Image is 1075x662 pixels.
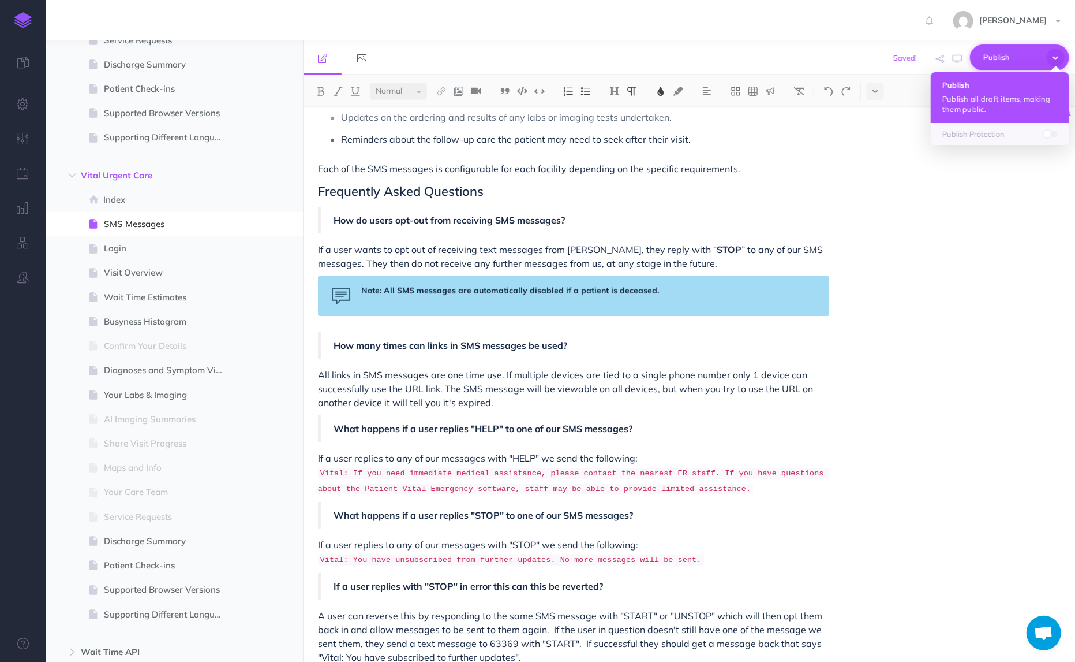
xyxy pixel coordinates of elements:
[841,87,851,96] img: Redo
[318,539,638,551] span: If a user replies to any of our messages with "STOP" we send the following:
[341,133,691,145] span: Reminders about the follow-up care the patient may need to seek after their visit.
[104,437,234,451] span: Share Visit Progress
[318,244,717,255] span: If a user wants to opt out of receiving text messages from [PERSON_NAME], they reply with “
[931,72,1069,123] button: Publish Publish all draft items, making them public.
[104,266,234,280] span: Visit Overview
[334,581,603,592] span: If a user replies with "STOP" in error this can this be reverted?
[942,129,1058,139] p: Publish Protection
[318,183,484,199] span: Frequently Asked Questions
[350,87,361,96] img: Underline button
[534,87,545,95] img: Inline code button
[104,388,234,402] span: Your Labs & Imaging
[361,285,659,296] span: Note: All SMS messages are automatically disabled if a patient is deceased.
[104,131,234,144] span: Supporting Different Languages
[748,87,758,96] img: Create table button
[627,87,637,96] img: Paragraph button
[1027,616,1061,650] a: Open chat
[517,87,527,95] img: Code block button
[316,87,326,96] img: Bold button
[500,87,510,96] img: Blockquote button
[318,452,638,464] span: If a user replies to any of our messages with "HELP" we send the following:
[765,87,776,96] img: Callout dropdown menu button
[942,94,1058,114] p: Publish all draft items, making them public.
[823,87,834,96] img: Undo
[609,87,620,96] img: Headings dropdown button
[334,340,567,351] span: How many times can links in SMS messages be used?
[81,645,219,659] span: Wait Time API
[894,53,917,62] span: Saved!
[673,87,683,96] img: Text background color button
[334,509,633,521] span: What happens if a user replies "STOP" to one of our SMS messages?
[702,87,712,96] img: Alignment dropdown menu button
[341,111,672,123] span: Updates on the ordering and results of any labs or imaging tests undertaken.
[104,106,234,120] span: Supported Browser Versions
[983,49,1041,66] span: Publish
[471,87,481,96] img: Add video button
[656,87,666,96] img: Text color button
[318,555,704,566] code: Vital: You have unsubscribed from further updates. No more messages will be sent.
[104,510,234,524] span: Service Requests
[104,485,234,499] span: Your Care Team
[104,412,234,426] span: AI Imaging Summaries
[563,87,574,96] img: Ordered list button
[14,12,32,28] img: logo-mark.svg
[104,291,234,304] span: Wait Time Estimates
[580,87,591,96] img: Unordered list button
[81,169,219,183] span: Vital Urgent Care
[104,58,234,72] span: Discharge Summary
[318,369,815,408] span: All links in SMS messages are one time use. If multiple devices are tied to a single phone number...
[334,214,565,226] span: How do users opt-out from receiving SMS messages?
[104,534,234,548] span: Discharge Summary
[104,339,234,353] span: Confirm Your Details
[104,217,234,231] span: SMS Messages
[333,87,343,96] img: Italic button
[942,81,1058,89] h4: Publish
[104,583,234,597] span: Supported Browser Versions
[104,241,234,255] span: Login
[104,608,234,622] span: Supporting Different Languages
[973,15,1052,25] span: [PERSON_NAME]
[794,87,804,96] img: Clear styles button
[717,244,741,255] span: STOP
[318,468,829,494] code: Vital: If you need immediate medical assistance, please contact the nearest ER staff. If you have...
[953,11,973,31] img: 5da3de2ef7f569c4e7af1a906648a0de.jpg
[104,82,234,96] span: Patient Check-ins
[104,559,234,572] span: Patient Check-ins
[970,44,1069,70] button: Publish
[103,193,234,207] span: Index
[104,461,234,475] span: Maps and Info
[454,87,464,96] img: Add image button
[104,315,234,329] span: Busyness Histogram
[436,87,447,96] img: Link button
[334,423,632,434] span: What happens if a user replies "HELP" to one of our SMS messages?
[104,363,234,377] span: Diagnoses and Symptom Video Education
[318,163,740,174] span: Each of the SMS messages is configurable for each facility depending on the specific requirements.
